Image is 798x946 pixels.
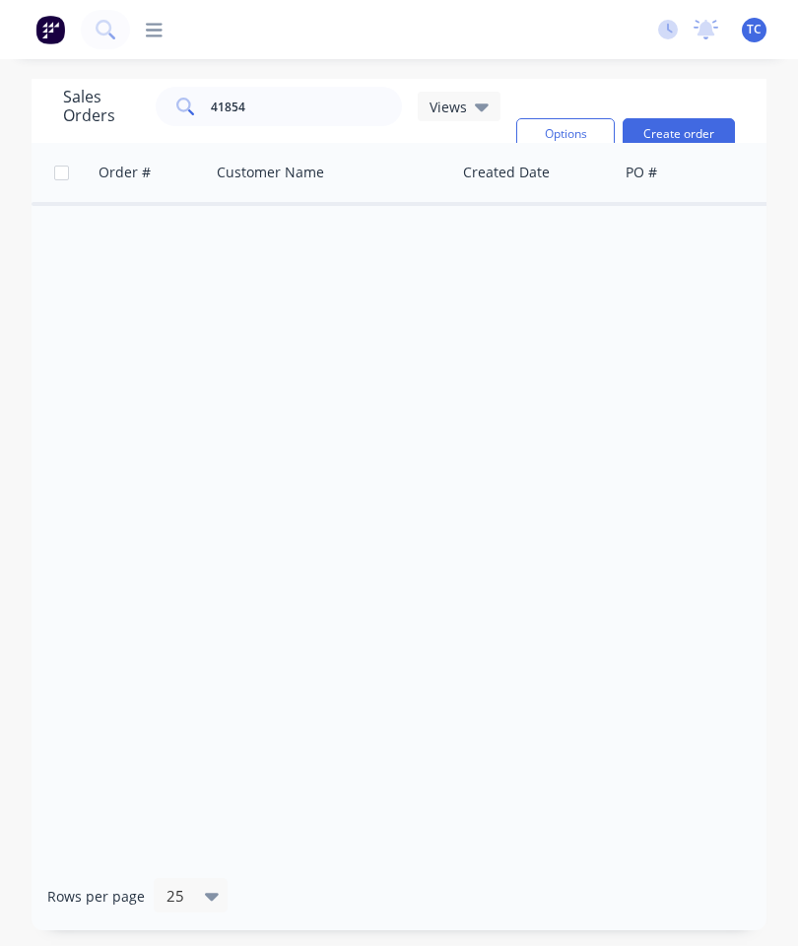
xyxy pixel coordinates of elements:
img: Factory [35,15,65,44]
div: PO # [626,163,657,182]
span: Rows per page [47,887,145,907]
div: Customer Name [217,163,324,182]
div: Created Date [463,163,550,182]
span: TC [747,21,762,38]
span: Views [430,97,467,117]
button: Create order [623,118,735,150]
input: Search... [211,87,403,126]
div: Order # [99,163,151,182]
h1: Sales Orders [63,88,140,125]
button: Options [516,118,615,150]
